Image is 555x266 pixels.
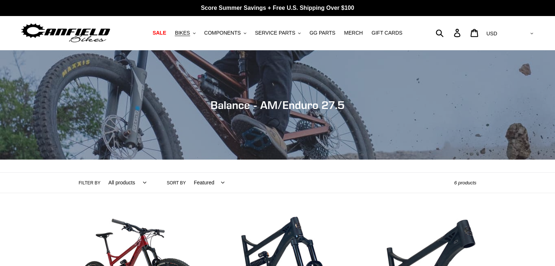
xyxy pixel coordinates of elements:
[20,21,111,44] img: Canfield Bikes
[251,28,304,38] button: SERVICE PARTS
[79,180,101,186] label: Filter by
[454,180,477,185] span: 6 products
[340,28,366,38] a: MERCH
[309,30,335,36] span: GG PARTS
[211,98,344,112] span: Balance - AM/Enduro 27.5
[368,28,406,38] a: GIFT CARDS
[204,30,241,36] span: COMPONENTS
[440,25,458,41] input: Search
[344,30,363,36] span: MERCH
[149,28,170,38] a: SALE
[371,30,402,36] span: GIFT CARDS
[171,28,199,38] button: BIKES
[201,28,250,38] button: COMPONENTS
[175,30,190,36] span: BIKES
[153,30,166,36] span: SALE
[167,180,186,186] label: Sort by
[306,28,339,38] a: GG PARTS
[255,30,295,36] span: SERVICE PARTS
